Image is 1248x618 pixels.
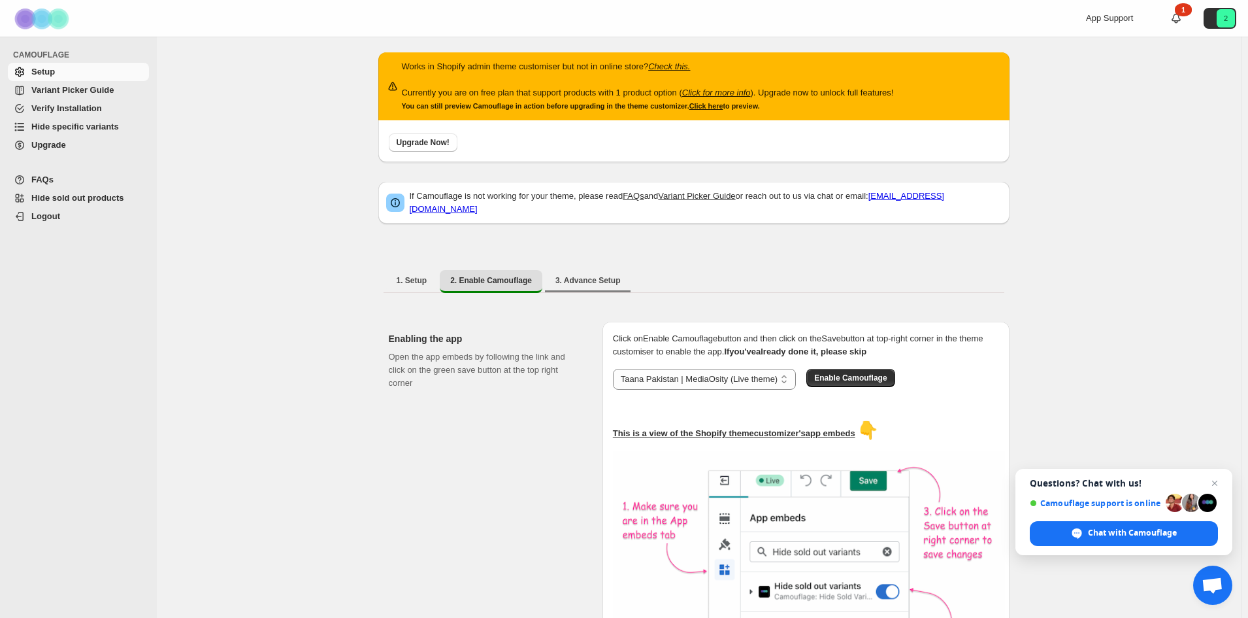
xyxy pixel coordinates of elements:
[1170,12,1183,25] a: 1
[1086,13,1133,23] span: App Support
[10,1,76,37] img: Camouflage
[1204,8,1236,29] button: Avatar with initials 2
[31,122,119,131] span: Hide specific variants
[613,332,999,358] p: Click on Enable Camouflage button and then click on the Save button at top-right corner in the th...
[1217,9,1235,27] span: Avatar with initials 2
[682,88,751,97] a: Click for more info
[397,275,427,286] span: 1. Setup
[1030,498,1161,508] span: Camouflage support is online
[31,140,66,150] span: Upgrade
[31,211,60,221] span: Logout
[8,189,149,207] a: Hide sold out products
[1175,3,1192,16] div: 1
[13,50,150,60] span: CAMOUFLAGE
[31,67,55,77] span: Setup
[8,63,149,81] a: Setup
[410,190,1002,216] p: If Camouflage is not working for your theme, please read and or reach out to us via chat or email:
[1224,14,1228,22] text: 2
[31,85,114,95] span: Variant Picker Guide
[648,61,690,71] a: Check this.
[857,421,878,440] span: 👇
[806,369,895,387] button: Enable Camouflage
[8,99,149,118] a: Verify Installation
[623,191,644,201] a: FAQs
[814,373,887,383] span: Enable Camouflage
[8,171,149,189] a: FAQs
[689,102,723,110] a: Click here
[389,332,582,345] h2: Enabling the app
[397,137,450,148] span: Upgrade Now!
[1207,475,1223,491] span: Close chat
[1030,478,1218,489] span: Questions? Chat with us!
[389,133,457,152] button: Upgrade Now!
[31,175,54,184] span: FAQs
[450,275,532,286] span: 2. Enable Camouflage
[8,81,149,99] a: Variant Picker Guide
[8,136,149,154] a: Upgrade
[1030,521,1218,546] div: Chat with Camouflage
[402,60,894,73] p: Works in Shopify admin theme customiser but not in online store?
[402,102,760,110] small: You can still preview Camouflage in action before upgrading in the theme customizer. to preview.
[555,275,621,286] span: 3. Advance Setup
[724,347,866,356] b: If you've already done it, please skip
[31,193,124,203] span: Hide sold out products
[1193,566,1232,605] div: Open chat
[806,373,895,383] a: Enable Camouflage
[402,86,894,99] p: Currently you are on free plan that support products with 1 product option ( ). Upgrade now to un...
[8,207,149,226] a: Logout
[31,103,102,113] span: Verify Installation
[1088,527,1177,539] span: Chat with Camouflage
[8,118,149,136] a: Hide specific variants
[613,428,855,438] u: This is a view of the Shopify theme customizer's app embeds
[658,191,735,201] a: Variant Picker Guide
